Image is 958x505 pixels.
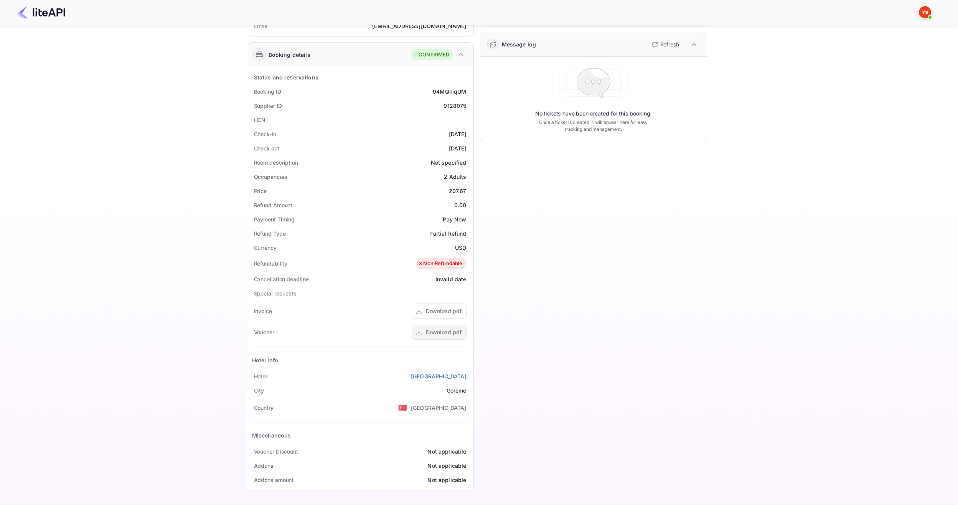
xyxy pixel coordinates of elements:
div: Status and reservations [254,73,318,81]
div: Special requests [254,289,297,297]
div: HCN [254,116,266,124]
p: Refresh [660,40,679,48]
div: Refund Type [254,229,286,238]
div: Payment Timing [254,215,295,223]
p: No tickets have been created for this booking. [535,110,652,117]
div: Booking details [269,51,310,59]
span: United States [398,401,407,414]
div: Partial Refund [429,229,466,238]
div: Hotel [254,372,267,380]
div: 9128075 [444,102,466,110]
p: Once a ticket is created, it will appear here for easy tracking and management. [533,119,654,133]
div: Email [254,22,267,30]
a: [GEOGRAPHIC_DATA] [411,372,467,380]
img: LiteAPI Logo [17,6,65,18]
div: Supplier ID [254,102,282,110]
div: Not specified [431,158,467,167]
div: Not applicable [427,476,466,484]
div: Booking ID [254,87,281,96]
div: 2 Adults [444,173,466,181]
div: [EMAIL_ADDRESS][DOMAIN_NAME] [372,22,466,30]
div: Cancellation deadline [254,275,309,283]
div: 0.00 [454,201,467,209]
div: Message log [502,40,536,48]
div: Check out [254,144,279,152]
div: City [254,386,264,394]
div: Addons amount [254,476,294,484]
div: Download pdf [426,328,462,336]
div: Room description [254,158,298,167]
div: Addons [254,462,274,470]
div: Not applicable [427,447,466,455]
div: Not applicable [427,462,466,470]
div: Voucher [254,328,274,336]
div: Refundability [254,259,288,267]
div: Voucher Discount [254,447,298,455]
div: Pay Now [443,215,466,223]
div: Download pdf [426,307,462,315]
div: [GEOGRAPHIC_DATA] [411,404,467,412]
div: Hotel Info [252,356,279,364]
div: Refund Amount [254,201,293,209]
div: Invoice [254,307,272,315]
div: Occupancies [254,173,287,181]
div: Non Refundable [418,260,462,267]
img: Yandex Support [919,6,931,18]
div: 207.67 [449,187,467,195]
div: Invalid date [435,275,467,283]
button: Refresh [647,38,682,51]
div: 94MQhiqUM [433,87,466,96]
div: Currency [254,244,277,252]
div: USD [455,244,466,252]
div: Goreme [447,386,467,394]
div: CONFIRMED [413,51,449,59]
div: Country [254,404,274,412]
div: [DATE] [449,144,467,152]
div: Price [254,187,267,195]
div: Check-in [254,130,276,138]
div: Miscellaneous [252,431,291,439]
div: [DATE] [449,130,467,138]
